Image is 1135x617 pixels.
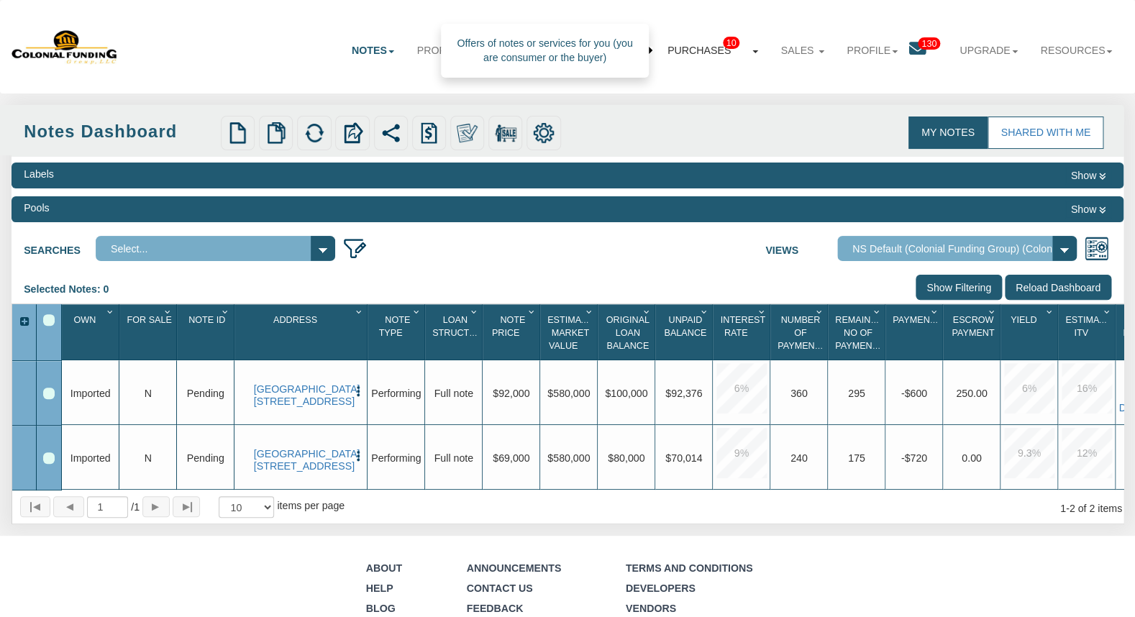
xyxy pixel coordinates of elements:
[1003,309,1057,355] div: Yield Sort None
[952,315,994,338] span: Escrow Payment
[909,32,948,70] a: 130
[428,309,482,355] div: Loan Structure Sort None
[70,452,111,463] span: Imported
[419,122,440,144] img: history.png
[12,314,37,329] div: Expand All
[254,448,348,472] a: 0000 B Lafayette Ave, Baltimore, MD, 21202
[1005,275,1111,300] input: Reload Dashboard
[946,309,1000,355] div: Escrow Payment Sort None
[831,309,885,355] div: Sort None
[1065,201,1111,218] button: Show
[723,37,739,49] span: 10
[142,496,170,517] button: Page forward
[716,363,767,413] div: 6.0
[180,309,234,355] div: Note Id Sort None
[626,582,696,594] a: Developers
[145,452,152,463] span: N
[352,448,364,462] button: Press to open the note menu
[1061,309,1115,355] div: Sort None
[370,309,424,355] div: Sort None
[1011,315,1036,325] span: Yield
[493,452,529,463] span: $69,000
[918,37,939,50] span: 130
[813,304,826,319] div: Column Menu
[131,500,140,514] span: 1
[122,309,176,355] div: Sort None
[468,304,481,319] div: Column Menu
[962,452,982,463] span: 0.00
[790,387,808,398] span: 360
[831,309,885,355] div: Remaining No Of Payments Sort None
[486,309,539,355] div: Sort None
[370,309,424,355] div: Note Type Sort None
[656,32,770,70] a: Purchases10
[1084,236,1109,261] img: views.png
[778,315,826,351] span: Number Of Payments
[371,387,421,398] span: Performing
[1004,363,1054,413] div: 6.0
[658,309,712,355] div: Sort None
[24,275,119,303] div: Selected Notes: 0
[304,122,325,144] img: refresh.png
[901,452,927,463] span: -$720
[1065,315,1116,338] span: Estimated Itv
[187,452,224,463] span: Pending
[434,452,473,463] span: Full note
[340,32,406,70] a: Notes
[605,387,647,398] span: $100,000
[145,387,152,398] span: N
[848,452,865,463] span: 175
[380,122,402,144] img: share.svg
[467,562,562,574] a: Announcements
[43,314,55,326] div: Select All
[525,304,539,319] div: Column Menu
[1043,304,1057,319] div: Column Menu
[928,304,942,319] div: Column Menu
[543,309,597,355] div: Sort None
[665,387,702,398] span: $92,376
[608,452,644,463] span: $80,000
[916,275,1002,300] input: Show Filtering
[24,167,54,181] div: Labels
[43,452,55,464] div: Row 2, Row Selection Checkbox
[720,315,765,338] span: Interest Rate
[434,387,473,398] span: Full note
[219,304,233,319] div: Column Menu
[893,315,956,325] span: Payment(P&I)
[1004,428,1054,478] div: 9.3
[948,32,1029,70] a: Upgrade
[342,122,363,144] img: export.svg
[1029,32,1123,70] a: Resources
[664,315,706,338] span: Unpaid Balance
[626,603,676,614] a: Vendors
[888,309,942,355] div: Payment(P&I) Sort None
[495,122,516,144] img: for_sale.png
[352,385,364,397] img: cell-menu.png
[352,383,364,398] button: Press to open the note menu
[1003,309,1057,355] div: Sort None
[888,309,942,355] div: Sort None
[848,387,865,398] span: 295
[70,387,111,398] span: Imported
[432,315,488,338] span: Loan Structure
[601,309,655,355] div: Sort None
[492,315,526,338] span: Note Price
[547,315,598,351] span: Estimated Market Value
[24,120,216,145] div: Notes Dashboard
[104,304,118,319] div: Column Menu
[790,452,808,463] span: 240
[131,501,134,513] abbr: of
[74,315,96,325] span: Own
[237,309,367,355] div: Address Sort None
[24,236,96,257] label: Searches
[1062,428,1112,478] div: 12.0
[87,496,129,518] input: Selected page
[1065,167,1111,184] button: Show
[162,304,176,319] div: Column Menu
[773,309,827,355] div: Number Of Payments Sort None
[1066,503,1070,514] abbr: through
[188,315,225,325] span: Note Id
[366,582,393,594] a: Help
[65,309,119,355] div: Sort None
[901,387,927,398] span: -$600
